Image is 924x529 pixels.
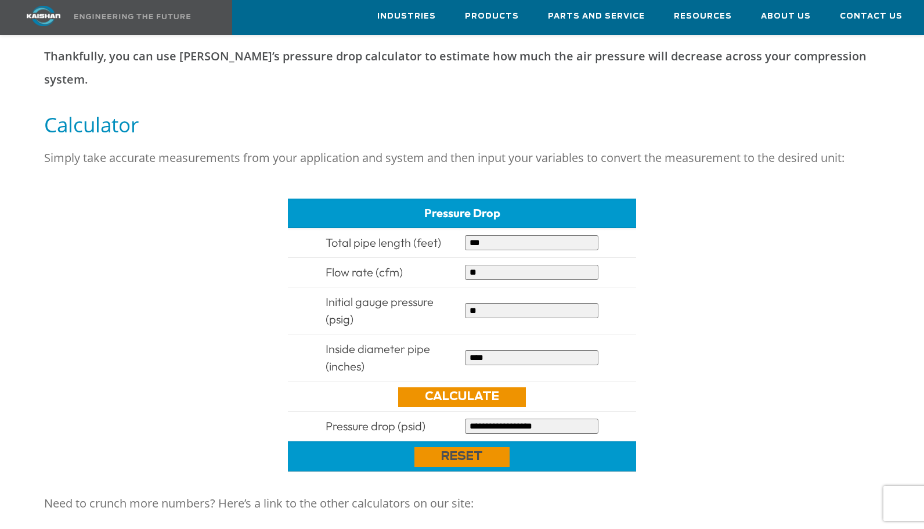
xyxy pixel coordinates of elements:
[548,10,645,23] span: Parts and Service
[44,45,880,91] p: Thankfully, you can use [PERSON_NAME]’s pressure drop calculator to estimate how much the air pre...
[326,341,430,373] span: Inside diameter pipe (inches)
[840,10,903,23] span: Contact Us
[398,387,526,407] a: Calculate
[326,419,425,433] span: Pressure drop (psid)
[424,206,500,220] span: Pressure Drop
[674,10,732,23] span: Resources
[44,111,880,138] h5: Calculator
[326,294,434,326] span: Initial gauge pressure (psig)
[377,10,436,23] span: Industries
[674,1,732,32] a: Resources
[840,1,903,32] a: Contact Us
[377,1,436,32] a: Industries
[465,1,519,32] a: Products
[326,265,403,279] span: Flow rate (cfm)
[761,1,811,32] a: About Us
[414,447,510,467] a: Reset
[44,146,880,170] p: Simply take accurate measurements from your application and system and then input your variables ...
[326,235,441,250] span: Total pipe length (feet)
[548,1,645,32] a: Parts and Service
[74,14,190,19] img: Engineering the future
[44,492,880,515] p: Need to crunch more numbers? Here’s a link to the other calculators on our site:
[761,10,811,23] span: About Us
[465,10,519,23] span: Products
